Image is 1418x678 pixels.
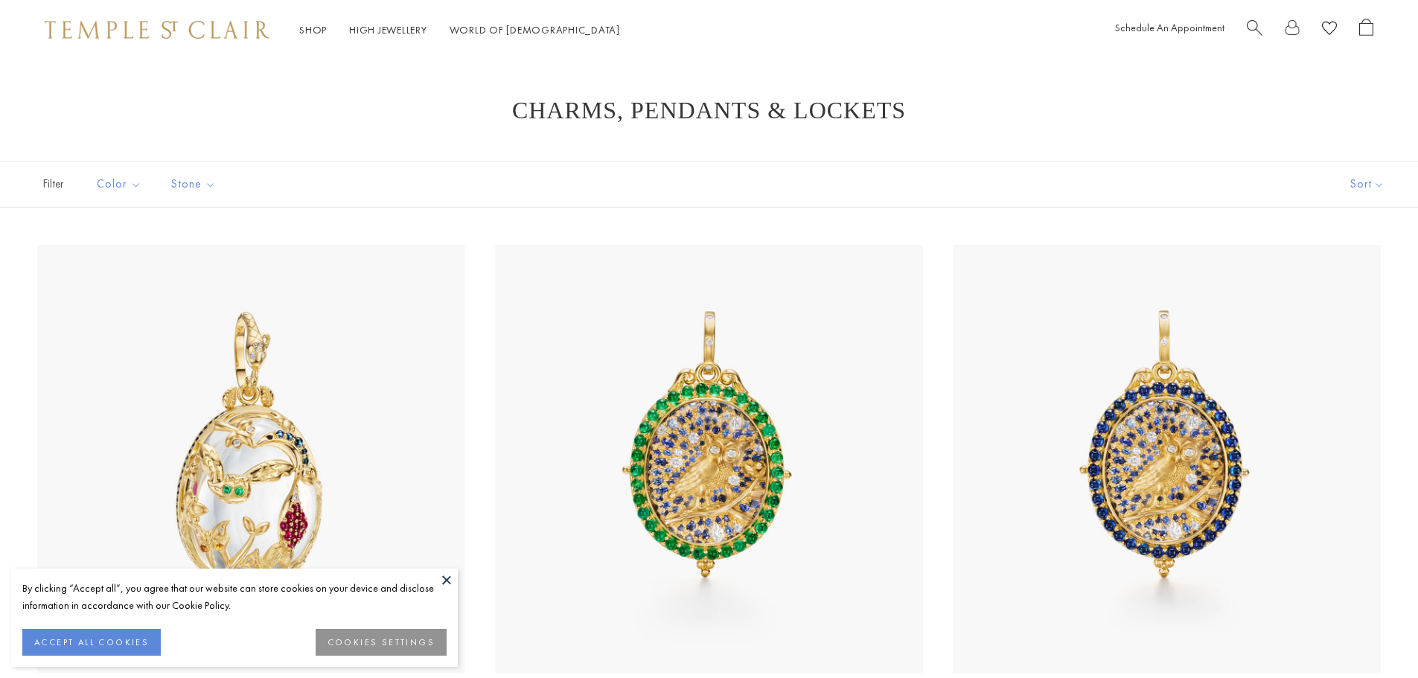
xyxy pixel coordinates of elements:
[1344,608,1403,663] iframe: Gorgias live chat messenger
[45,21,269,39] img: Temple St. Clair
[86,167,153,201] button: Color
[1247,19,1262,42] a: Search
[60,97,1358,124] h1: Charms, Pendants & Lockets
[160,167,227,201] button: Stone
[953,245,1381,673] img: 18K Blue Sapphire Nocturne Owl Locket
[299,21,620,39] nav: Main navigation
[316,629,447,656] button: COOKIES SETTINGS
[1359,19,1373,42] a: Open Shopping Bag
[1322,19,1337,42] a: View Wishlist
[495,245,923,673] img: 18K Emerald Nocturne Owl Locket
[164,175,227,194] span: Stone
[1317,161,1418,207] button: Show sort by
[450,23,620,36] a: World of [DEMOGRAPHIC_DATA]World of [DEMOGRAPHIC_DATA]
[89,175,153,194] span: Color
[37,245,465,673] img: 18K Twilight Pendant
[1115,21,1224,34] a: Schedule An Appointment
[299,23,327,36] a: ShopShop
[349,23,427,36] a: High JewelleryHigh Jewellery
[22,580,447,614] div: By clicking “Accept all”, you agree that our website can store cookies on your device and disclos...
[22,629,161,656] button: ACCEPT ALL COOKIES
